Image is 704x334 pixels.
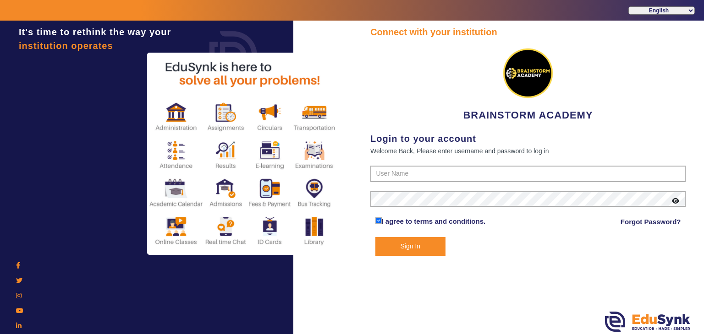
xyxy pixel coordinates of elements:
[199,21,268,89] img: login.png
[19,41,113,51] span: institution operates
[370,132,686,145] div: Login to your account
[370,145,686,156] div: Welcome Back, Please enter username and password to log in
[370,39,686,123] div: BRAINSTORM ACADEMY
[375,237,446,256] button: Sign In
[370,166,686,182] input: User Name
[494,39,562,108] img: 4dcf187e-2f27-4ade-b959-b2f9e772b784
[605,312,690,332] img: edusynk.png
[382,217,486,225] a: I agree to terms and conditions.
[370,25,686,39] div: Connect with your institution
[19,27,171,37] span: It's time to rethink the way your
[621,216,681,227] a: Forgot Password?
[147,53,340,255] img: login2.png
